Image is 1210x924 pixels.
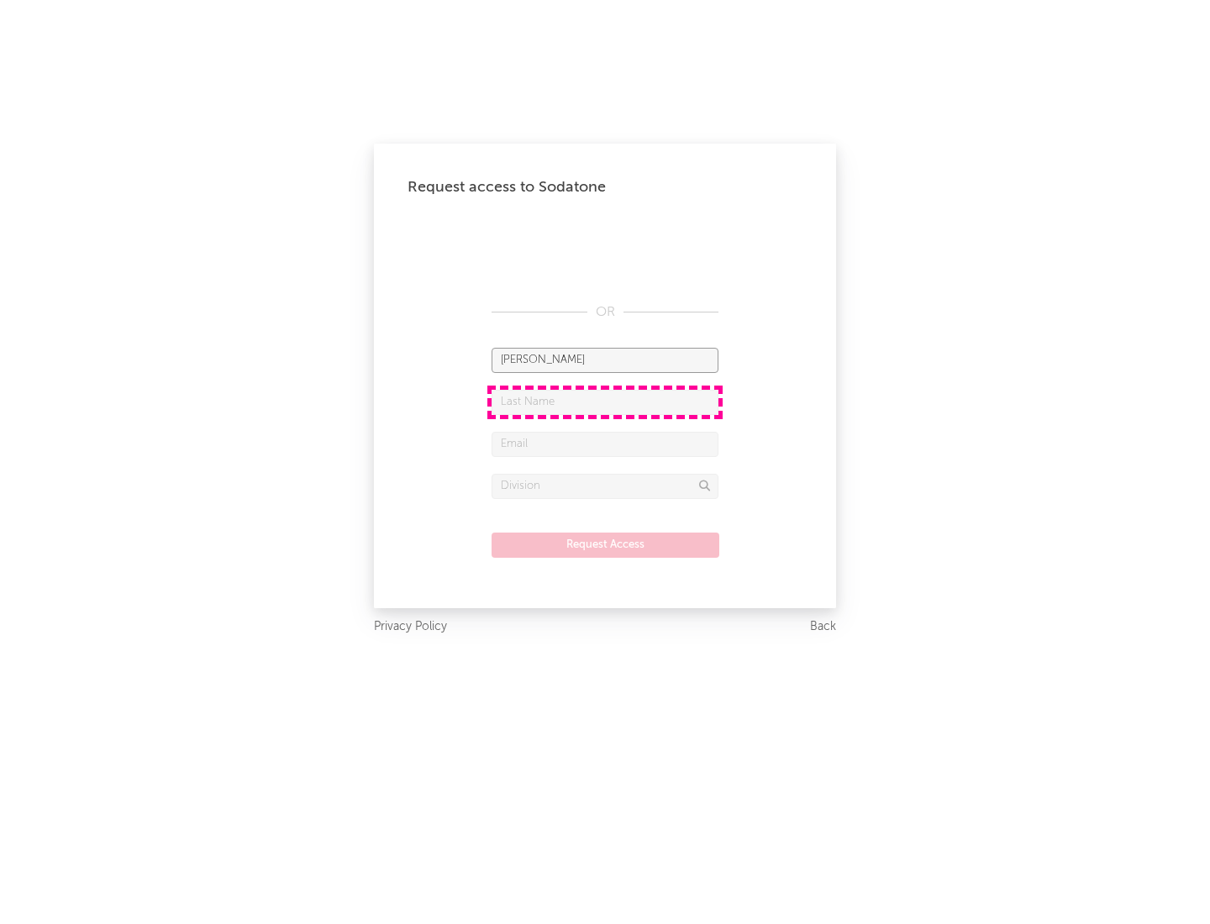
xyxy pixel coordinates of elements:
button: Request Access [492,533,719,558]
input: First Name [492,348,718,373]
input: Email [492,432,718,457]
input: Last Name [492,390,718,415]
a: Back [810,617,836,638]
div: Request access to Sodatone [408,177,802,197]
input: Division [492,474,718,499]
a: Privacy Policy [374,617,447,638]
div: OR [492,302,718,323]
